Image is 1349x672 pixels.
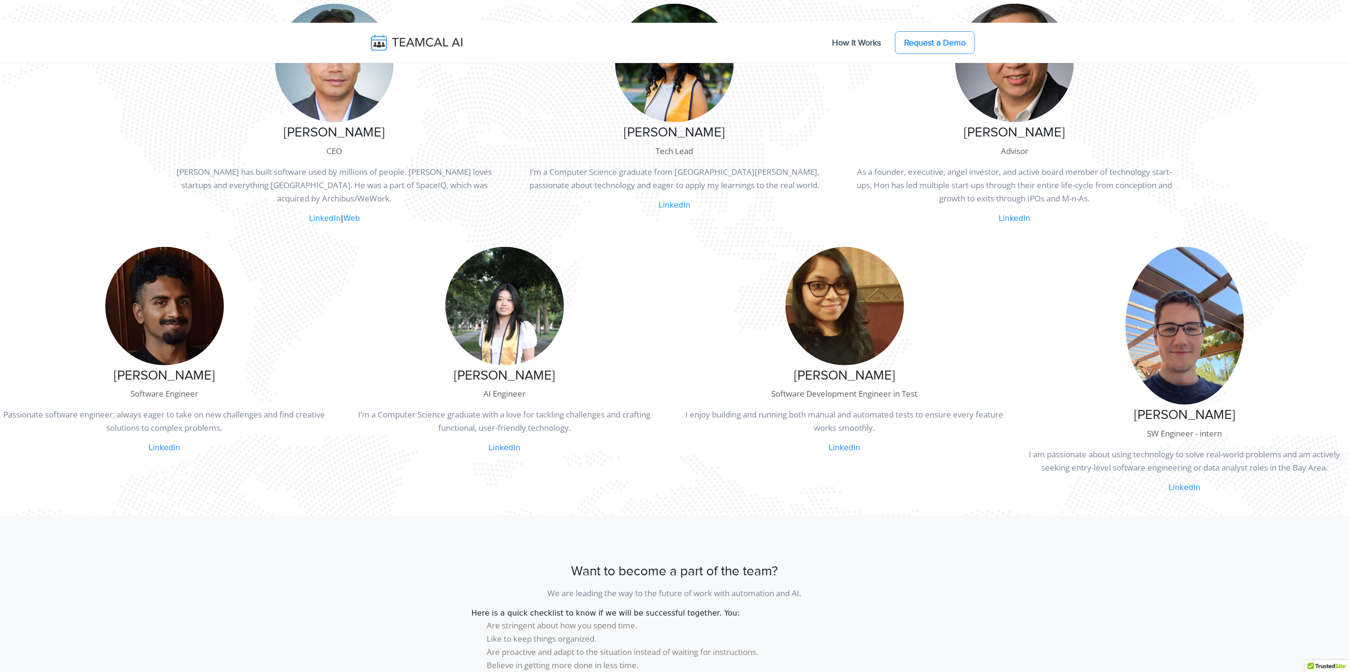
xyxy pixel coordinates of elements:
[340,387,669,400] p: AI Engineer
[510,165,839,192] p: I’m a Computer Science graduate from [GEOGRAPHIC_DATA][PERSON_NAME], passionate about technology ...
[148,443,180,452] a: LinkedIn
[165,4,505,224] div: |
[340,368,669,384] h3: [PERSON_NAME]
[680,368,1009,384] h3: [PERSON_NAME]
[1126,247,1244,405] img: George Burin
[487,619,878,632] li: Are stringent about how you spend time.
[510,145,839,158] p: Tech Lead
[1020,407,1349,423] h3: [PERSON_NAME]
[998,214,1030,223] a: LinkedIn
[309,214,341,223] a: LinkedIn
[829,443,860,452] a: LinkedIn
[850,145,1179,158] p: Advisor
[1020,448,1349,474] p: I am passionate about using technology to solve real-world problems and am actively seeking entry...
[487,659,878,672] li: Believe in getting more done in less time.
[785,247,904,365] img: Vidya Pamidi
[1020,427,1349,440] p: SW Engineer - intern
[489,443,520,452] a: LinkedIn
[955,4,1074,122] img: Hon Wong
[895,31,975,54] a: Request a Demo
[1169,483,1201,492] a: LinkedIn
[850,165,1179,205] p: As a founder, executive, angel investor, and active board member of technology start-ups, Hon has...
[680,387,1009,400] p: Software Development Engineer in Test
[105,247,224,365] img: JagjitSingh
[850,125,1179,141] h3: [PERSON_NAME]
[680,408,1009,435] p: I enjoy building and running both manual and automated tests to ensure every feature works smoothly.
[170,145,499,158] p: CEO
[471,563,878,580] h3: Want to become a part of the team?
[471,587,878,600] p: We are leading the way to the future of work with automation and AI.
[170,165,499,205] p: [PERSON_NAME] has built software used by millions of people. [PERSON_NAME] loves startups and eve...
[340,408,669,435] p: I’m a Computer Science graduate with a love for tackling challenges and crafting functional, user...
[615,4,734,122] img: Bhavi Patel
[487,632,878,645] li: Like to keep things organized.
[510,125,839,141] h3: [PERSON_NAME]
[343,214,360,223] a: Web
[275,4,394,122] img: Raj
[822,33,890,53] a: How It Works
[445,247,564,365] img: Emily Mao
[170,125,499,141] h3: [PERSON_NAME]
[658,200,690,209] a: LinkedIn
[487,645,878,659] li: Are proactive and adapt to the situation instead of waiting for instructions.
